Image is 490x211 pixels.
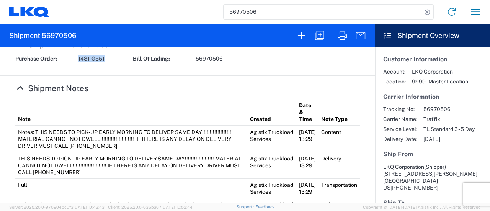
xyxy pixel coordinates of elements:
span: (Shipper) [424,164,446,170]
a: Hide Details [15,83,88,93]
td: Full [15,178,247,198]
span: [DATE] 10:43:43 [73,205,105,209]
td: Notes: THIS NEEDS TO PICK-UP EARLY MORNING TO DELIVER SAME DAY!!!!!!!!!!!!!!!!!!! MATERIAL CANNOT... [15,126,247,152]
a: Feedback [255,204,275,209]
span: LKQ Corporation [383,164,424,170]
span: Copyright © [DATE]-[DATE] Agistix Inc., All Rights Reserved [363,204,481,211]
strong: Bill Of Lading: [133,55,190,62]
th: Note Type [318,99,360,126]
th: Date & Time [296,99,318,126]
span: Server: 2025.20.0-970904bc0f3 [9,205,105,209]
h5: Customer Information [383,56,482,63]
td: Agistix Truckload Services [247,178,296,198]
span: Location: [383,78,406,85]
td: [DATE] 13:29 [296,178,318,198]
th: Created [247,99,296,126]
span: Delivery Date: [383,136,417,142]
td: [DATE] 13:29 [296,126,318,152]
h5: Ship From [383,150,482,158]
td: Agistix Truckload Services [247,152,296,178]
h5: Carrier Information [383,93,482,100]
span: TL Standard 3 - 5 Day [423,126,475,132]
input: Shipment, tracking or reference number [224,5,422,19]
h2: Shipment 56970506 [9,31,76,40]
header: Shipment Overview [375,24,490,47]
span: Carrier Name: [383,116,417,123]
td: Delivery [318,152,360,178]
span: LKQ Corporation [412,68,468,75]
span: 1481-G551 [78,55,105,62]
span: 56970506 [196,55,223,62]
span: 9999 - Master Location [412,78,468,85]
td: Content [318,126,360,152]
strong: Purchase Order: [15,55,73,62]
span: [PHONE_NUMBER] [390,185,438,191]
td: THIS NEEDS TO PICK-UP EARLY MORNING TO DELIVER SAME DAY!!!!!!!!!!!!!!!!!!! MATERIAL CANNOT NOT DW... [15,152,247,178]
span: Account: [383,68,406,75]
span: Tracking No: [383,106,417,113]
td: Transportation [318,178,360,198]
a: Hide Details [15,40,109,49]
span: [DATE] [423,136,475,142]
span: [DATE] 10:52:44 [162,205,193,209]
a: Support [237,204,256,209]
span: 56970506 [423,106,475,113]
span: Client: 2025.20.0-035ba07 [108,205,193,209]
span: Traffix [423,116,475,123]
h5: Ship To [383,199,482,206]
address: [GEOGRAPHIC_DATA] US [383,164,482,191]
span: [STREET_ADDRESS][PERSON_NAME] [383,171,477,177]
th: Note [15,99,247,126]
span: Service Level: [383,126,417,132]
td: [DATE] 13:29 [296,152,318,178]
td: Agistix Truckload Services [247,126,296,152]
